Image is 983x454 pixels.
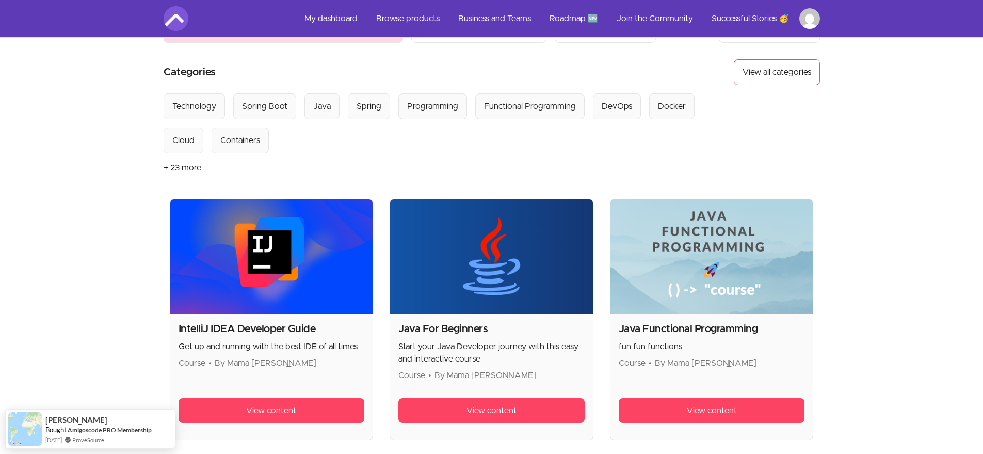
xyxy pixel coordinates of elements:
[619,322,805,336] h2: Java Functional Programming
[172,100,216,113] div: Technology
[541,6,606,31] a: Roadmap 🆕
[799,8,820,29] img: Profile image for Deyve Vieira Machado
[68,426,152,434] a: Amigoscode PRO Membership
[610,199,813,314] img: Product image for Java Functional Programming
[390,199,593,314] img: Product image for Java For Beginners
[179,398,365,423] a: View content
[619,340,805,353] p: fun fun functions
[220,134,260,147] div: Containers
[398,398,585,423] a: View content
[164,153,201,182] button: + 23 more
[45,426,67,434] span: Bought
[208,359,212,367] span: •
[215,359,316,367] span: By Mama [PERSON_NAME]
[172,134,195,147] div: Cloud
[407,100,458,113] div: Programming
[368,6,448,31] a: Browse products
[734,59,820,85] button: View all categories
[703,6,797,31] a: Successful Stories 🥳
[179,340,365,353] p: Get up and running with the best IDE of all times
[450,6,539,31] a: Business and Teams
[45,435,62,444] span: [DATE]
[170,199,373,314] img: Product image for IntelliJ IDEA Developer Guide
[164,6,188,31] img: Amigoscode logo
[296,6,820,31] nav: Main
[655,359,756,367] span: By Mama [PERSON_NAME]
[45,416,107,425] span: [PERSON_NAME]
[242,100,287,113] div: Spring Boot
[246,404,296,417] span: View content
[179,322,365,336] h2: IntelliJ IDEA Developer Guide
[658,100,686,113] div: Docker
[649,359,652,367] span: •
[357,100,381,113] div: Spring
[164,59,216,85] h2: Categories
[619,398,805,423] a: View content
[434,371,536,380] span: By Mama [PERSON_NAME]
[608,6,701,31] a: Join the Community
[428,371,431,380] span: •
[296,6,366,31] a: My dashboard
[466,404,517,417] span: View content
[398,371,425,380] span: Course
[398,340,585,365] p: Start your Java Developer journey with this easy and interactive course
[72,435,104,444] a: ProveSource
[602,100,632,113] div: DevOps
[8,412,42,446] img: provesource social proof notification image
[313,100,331,113] div: Java
[398,322,585,336] h2: Java For Beginners
[619,359,646,367] span: Course
[484,100,576,113] div: Functional Programming
[687,404,737,417] span: View content
[179,359,205,367] span: Course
